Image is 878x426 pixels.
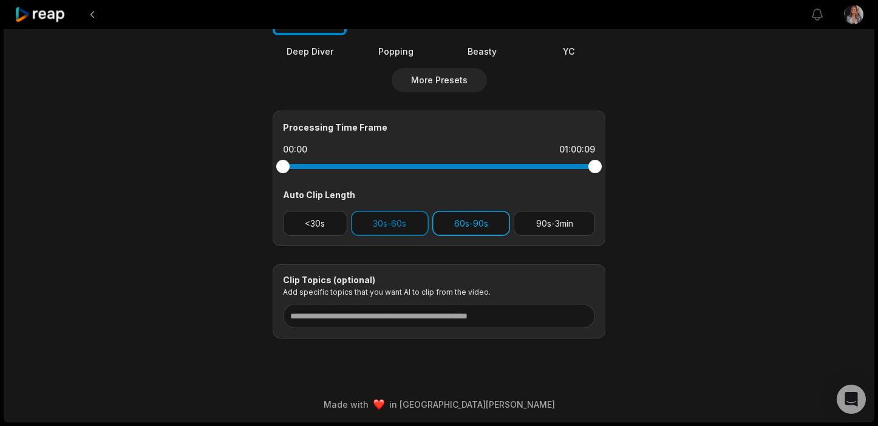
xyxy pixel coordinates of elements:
[531,45,605,58] div: YC
[283,287,595,297] p: Add specific topics that you want AI to clip from the video.
[837,385,866,414] div: Open Intercom Messenger
[559,143,595,156] div: 01:00:09
[392,68,487,92] button: More Presets
[351,211,429,236] button: 30s-60s
[273,45,347,58] div: Deep Diver
[359,45,433,58] div: Popping
[283,275,595,286] div: Clip Topics (optional)
[15,398,863,411] div: Made with in [GEOGRAPHIC_DATA][PERSON_NAME]
[514,211,595,236] button: 90s-3min
[283,143,307,156] div: 00:00
[373,399,384,410] img: heart emoji
[283,188,595,201] div: Auto Clip Length
[432,211,511,236] button: 60s-90s
[283,121,595,134] div: Processing Time Frame
[445,45,519,58] div: Beasty
[283,211,347,236] button: <30s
